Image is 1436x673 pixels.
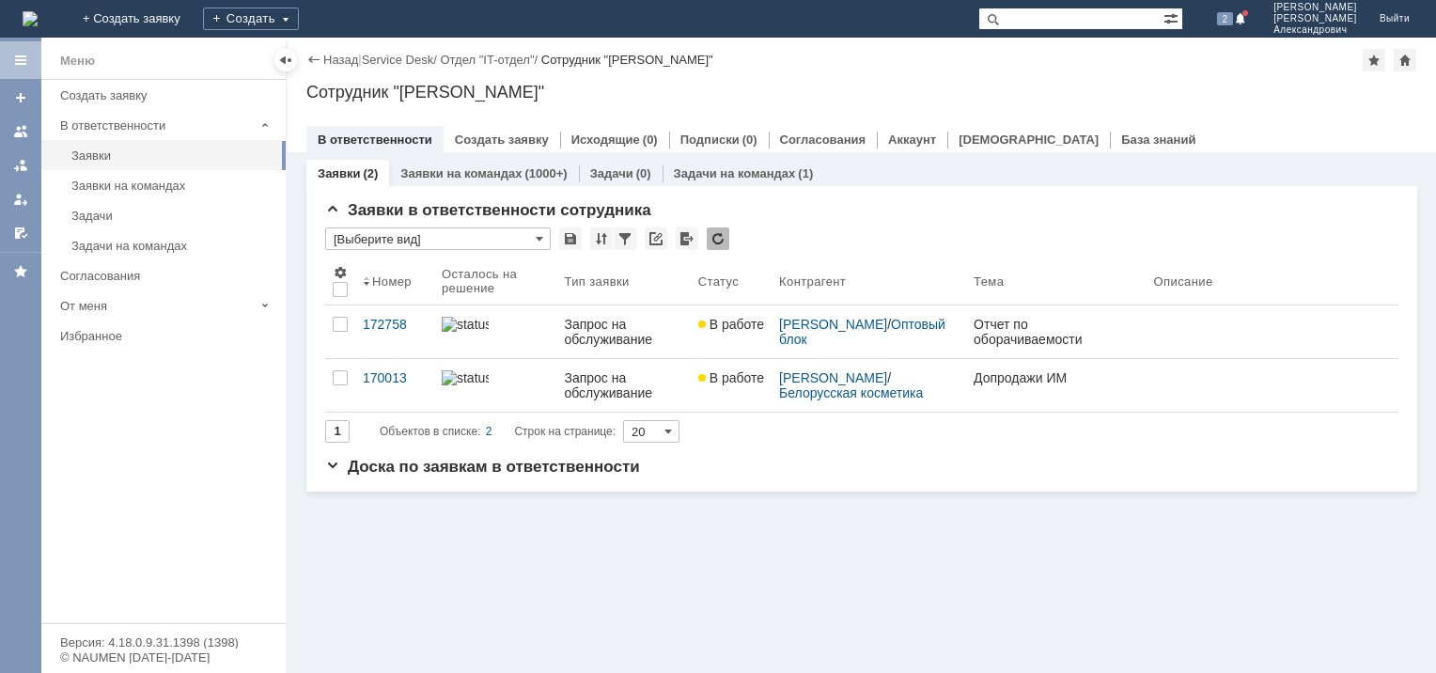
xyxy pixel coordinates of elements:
div: (1000+) [524,166,567,180]
a: Заявки в моей ответственности [6,150,36,180]
a: statusbar-40 (1).png [434,305,556,358]
div: (1) [798,166,813,180]
span: Расширенный поиск [1163,8,1182,26]
div: В работе [265,26,332,44]
div: Создать [203,8,299,30]
a: [DEMOGRAPHIC_DATA] [959,133,1099,147]
div: 172758 [363,317,427,332]
div: Запрос на обслуживание [564,317,682,347]
div: Версия: 4.18.0.9.31.1398 (1398) [60,636,267,649]
a: statusbar-60 (1).png [434,359,556,412]
a: Согласования [780,133,866,147]
div: Допродажи ИМ [974,370,1139,385]
th: Статус [691,258,772,305]
span: [PERSON_NAME] [1273,2,1357,13]
a: Перейти на домашнюю страницу [23,11,38,26]
div: #170013: Доработка/настройка отчетов УТ"/"1С: Розница" [269,88,447,133]
img: statusbar-40 (1).png [442,317,489,332]
div: От меня [60,299,254,313]
a: 172758 [355,305,434,358]
div: Контрагент [779,274,846,289]
a: Подписки [680,133,740,147]
a: Задачи на командах [674,166,796,180]
a: Заявки на командах [6,117,36,147]
div: Новая [32,26,78,44]
a: Белорусская косметика [779,385,923,400]
div: Добавить в избранное [1363,49,1385,71]
div: (2) [363,166,378,180]
div: Описание [1154,274,1213,289]
a: Заявки на командах [64,171,282,200]
a: Отчет по оборачиваемости компании [966,305,1147,358]
div: Фильтрация... [614,227,636,250]
a: В ответственности [318,133,432,147]
div: Скопировать ссылку на список [645,227,667,250]
a: Заявки [64,141,282,170]
div: Тип заявки [564,274,629,289]
a: Мои согласования [6,218,36,248]
div: (0) [636,166,651,180]
a: Запрос на обслуживание [556,359,690,412]
a: Задачи [64,201,282,230]
th: Номер [355,258,434,305]
a: Service Desk [362,53,434,67]
div: (0) [643,133,658,147]
img: statusbar-60 (1).png [442,370,489,385]
div: #172758: Техническая поддержка 1с:УТ/розница [269,226,447,256]
a: Шаблинская Ирина [269,162,291,184]
a: Отдел "IT-отдел" [440,53,534,67]
div: / [779,317,959,347]
a: В работе [691,359,772,412]
div: / [362,53,441,67]
a: Аккаунт [888,133,936,147]
a: Создать заявку [455,133,549,147]
div: 170013 [363,370,427,385]
div: Меню [60,50,95,72]
div: 2 [486,420,492,443]
div: (0) [742,133,757,147]
div: Сделать домашней страницей [1394,49,1416,71]
span: В работе [698,370,764,385]
a: База знаний [1121,133,1195,147]
span: [PERSON_NAME] [1273,13,1357,24]
a: Заявки [318,166,360,180]
div: Скрыть меню [274,49,297,71]
span: Александрович [1273,24,1357,36]
div: Статус [698,274,739,289]
a: Запрос на обслуживание [556,305,690,358]
div: Экспорт списка [676,227,698,250]
div: / [440,53,540,67]
a: Допродажи ИМ [966,359,1147,412]
a: #172758: Техническая поддержка 1с:УТ/розница [269,226,427,256]
div: Заявки [71,149,274,163]
div: Обновлять список [707,227,729,250]
div: Сортировка... [590,227,613,250]
span: Настройки [333,265,348,280]
div: Тема [974,274,1004,289]
div: В ответственности [60,118,254,133]
div: 0 [211,28,218,42]
a: Задачи [590,166,633,180]
a: #170013: Доработка/настройка отчетов УТ"/"1С: Розница" [269,88,435,133]
th: Контрагент [772,258,966,305]
div: Отчет по оборачиваемости компании [269,260,447,287]
div: Сотрудник "[PERSON_NAME]" [541,53,713,67]
i: Строк на странице: [380,420,616,443]
div: Сохранить вид [559,227,582,250]
div: Сотрудник "[PERSON_NAME]" [306,83,1417,102]
span: Доска по заявкам в ответственности [325,458,640,476]
span: Объектов в списке: [380,425,480,438]
div: / [779,370,959,400]
div: Запрос на обслуживание [564,370,682,400]
a: Задачи на командах [64,231,282,260]
a: Создать заявку [6,83,36,113]
div: Заявки на командах [71,179,274,193]
div: Создать заявку [60,88,274,102]
a: Мои заявки [6,184,36,214]
span: 2 [1217,12,1234,25]
th: Тема [966,258,1147,305]
a: Создать заявку [53,81,282,110]
div: © NAUMEN [DATE]-[DATE] [60,651,267,664]
div: Номер [372,274,412,289]
div: Задачи на командах [71,239,274,253]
